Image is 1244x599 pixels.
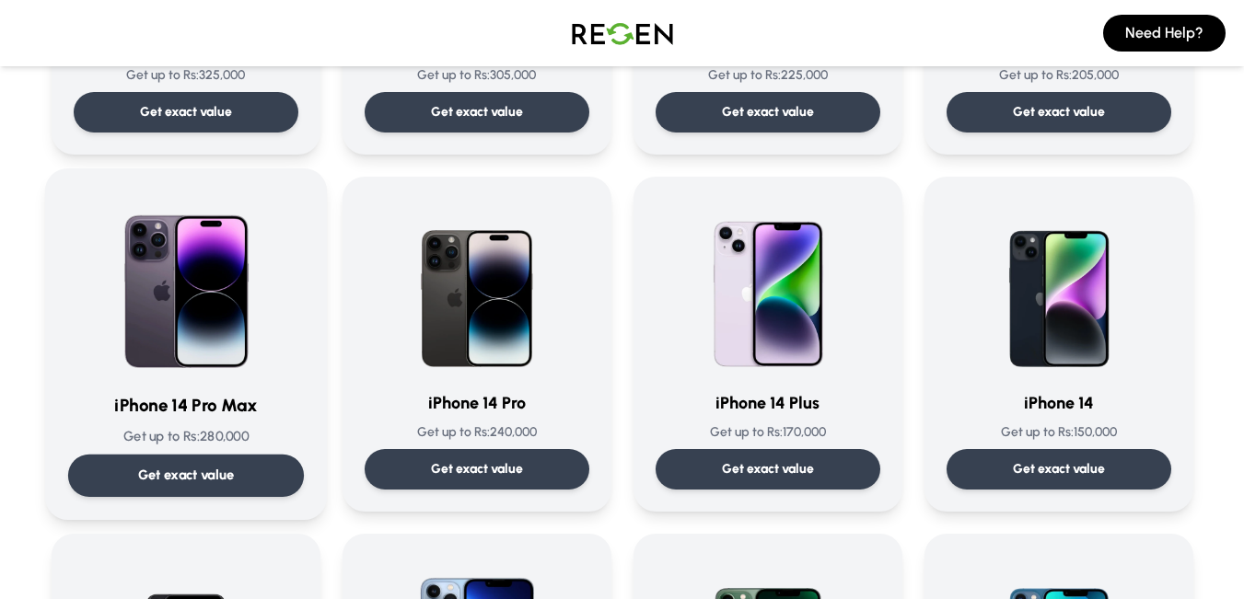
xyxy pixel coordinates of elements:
p: Get exact value [431,460,523,478]
button: Need Help? [1103,15,1226,52]
img: iPhone 14 Pro [389,199,565,375]
p: Get up to Rs: 225,000 [656,66,880,85]
p: Get up to Rs: 325,000 [74,66,298,85]
p: Get up to Rs: 150,000 [947,423,1171,442]
p: Get up to Rs: 205,000 [947,66,1171,85]
p: Get up to Rs: 170,000 [656,423,880,442]
p: Get up to Rs: 305,000 [365,66,589,85]
h3: iPhone 14 Plus [656,390,880,416]
p: Get up to Rs: 240,000 [365,423,589,442]
h3: iPhone 14 Pro [365,390,589,416]
p: Get exact value [722,103,814,121]
p: Get up to Rs: 280,000 [67,427,303,446]
p: Get exact value [137,466,234,485]
img: iPhone 14 [971,199,1147,375]
p: Get exact value [1013,460,1105,478]
img: Logo [558,7,687,59]
p: Get exact value [1013,103,1105,121]
h3: iPhone 14 Pro Max [67,393,303,420]
p: Get exact value [140,103,232,121]
h3: iPhone 14 [947,390,1171,416]
img: iPhone 14 Plus [680,199,856,375]
img: iPhone 14 Pro Max [93,191,279,377]
p: Get exact value [722,460,814,478]
p: Get exact value [431,103,523,121]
